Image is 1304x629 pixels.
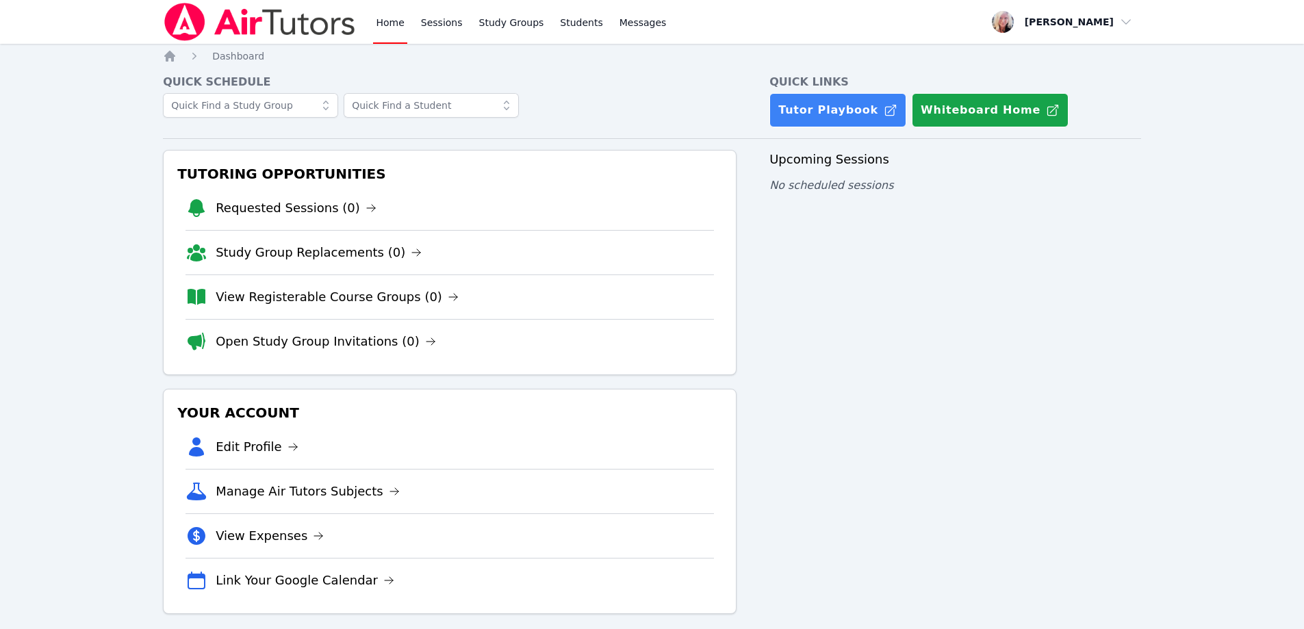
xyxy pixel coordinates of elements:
[619,16,667,29] span: Messages
[769,179,893,192] span: No scheduled sessions
[212,49,264,63] a: Dashboard
[163,49,1141,63] nav: Breadcrumb
[769,150,1141,169] h3: Upcoming Sessions
[216,482,400,501] a: Manage Air Tutors Subjects
[212,51,264,62] span: Dashboard
[216,287,459,307] a: View Registerable Course Groups (0)
[175,400,725,425] h3: Your Account
[216,437,298,457] a: Edit Profile
[216,332,436,351] a: Open Study Group Invitations (0)
[216,198,376,218] a: Requested Sessions (0)
[216,526,324,545] a: View Expenses
[175,162,725,186] h3: Tutoring Opportunities
[216,571,394,590] a: Link Your Google Calendar
[163,3,357,41] img: Air Tutors
[163,74,737,90] h4: Quick Schedule
[216,243,422,262] a: Study Group Replacements (0)
[769,93,906,127] a: Tutor Playbook
[769,74,1141,90] h4: Quick Links
[163,93,338,118] input: Quick Find a Study Group
[912,93,1069,127] button: Whiteboard Home
[344,93,519,118] input: Quick Find a Student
